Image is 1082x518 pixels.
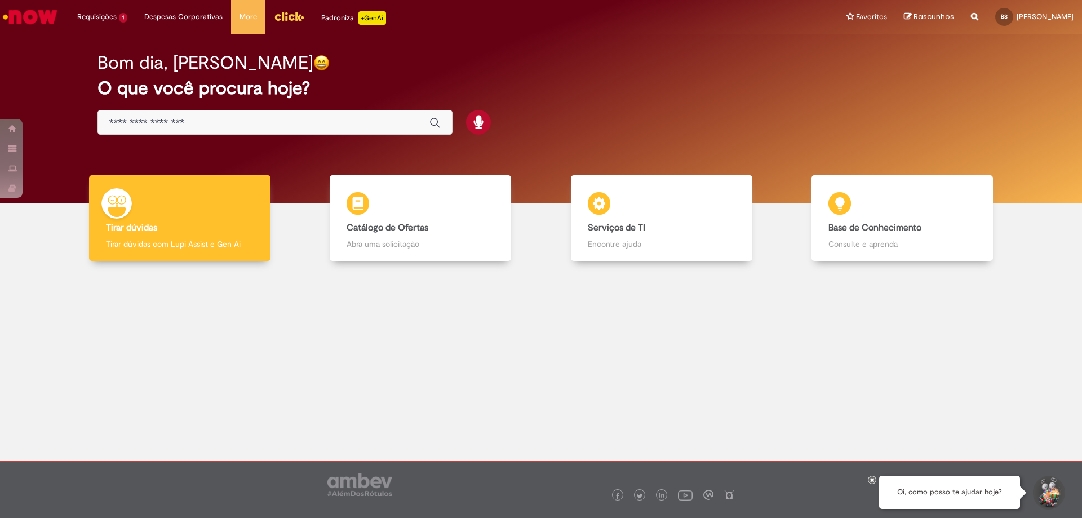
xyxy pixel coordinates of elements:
a: Rascunhos [904,12,954,23]
img: click_logo_yellow_360x200.png [274,8,304,25]
p: Consulte e aprenda [828,238,976,250]
b: Base de Conhecimento [828,222,921,233]
span: Favoritos [856,11,887,23]
b: Tirar dúvidas [106,222,157,233]
span: Requisições [77,11,117,23]
span: BS [1001,13,1008,20]
span: [PERSON_NAME] [1017,12,1074,21]
h2: O que você procura hoje? [97,78,985,98]
img: logo_footer_twitter.png [637,493,642,499]
div: Oi, como posso te ajudar hoje? [879,476,1020,509]
img: logo_footer_youtube.png [678,488,693,502]
p: Encontre ajuda [588,238,735,250]
p: Tirar dúvidas com Lupi Assist e Gen Ai [106,238,254,250]
p: +GenAi [358,11,386,25]
div: Padroniza [321,11,386,25]
img: logo_footer_linkedin.png [659,493,665,499]
img: happy-face.png [313,55,330,71]
a: Serviços de TI Encontre ajuda [541,175,782,262]
h2: Bom dia, [PERSON_NAME] [97,53,313,73]
button: Iniciar Conversa de Suporte [1031,476,1065,510]
a: Tirar dúvidas Tirar dúvidas com Lupi Assist e Gen Ai [59,175,300,262]
b: Catálogo de Ofertas [347,222,428,233]
b: Serviços de TI [588,222,645,233]
img: logo_footer_facebook.png [615,493,620,499]
img: logo_footer_ambev_rotulo_gray.png [327,473,392,496]
span: 1 [119,13,127,23]
img: ServiceNow [1,6,59,28]
span: More [240,11,257,23]
img: logo_footer_naosei.png [724,490,734,500]
span: Rascunhos [914,11,954,22]
p: Abra uma solicitação [347,238,494,250]
span: Despesas Corporativas [144,11,223,23]
a: Catálogo de Ofertas Abra uma solicitação [300,175,542,262]
a: Base de Conhecimento Consulte e aprenda [782,175,1023,262]
img: logo_footer_workplace.png [703,490,713,500]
